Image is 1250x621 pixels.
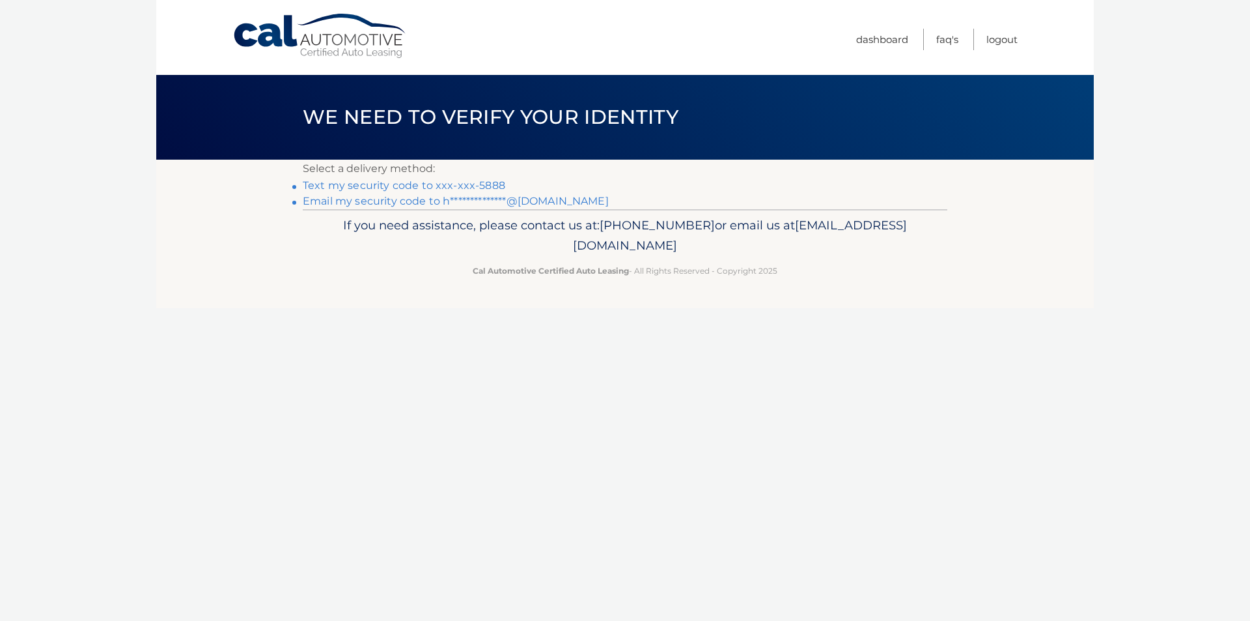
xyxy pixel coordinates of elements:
[986,29,1018,50] a: Logout
[473,266,629,276] strong: Cal Automotive Certified Auto Leasing
[303,160,947,178] p: Select a delivery method:
[311,264,939,278] p: - All Rights Reserved - Copyright 2025
[311,215,939,257] p: If you need assistance, please contact us at: or email us at
[856,29,908,50] a: Dashboard
[303,179,505,192] a: Text my security code to xxx-xxx-5888
[232,13,408,59] a: Cal Automotive
[303,105,678,129] span: We need to verify your identity
[936,29,958,50] a: FAQ's
[600,218,715,233] span: [PHONE_NUMBER]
